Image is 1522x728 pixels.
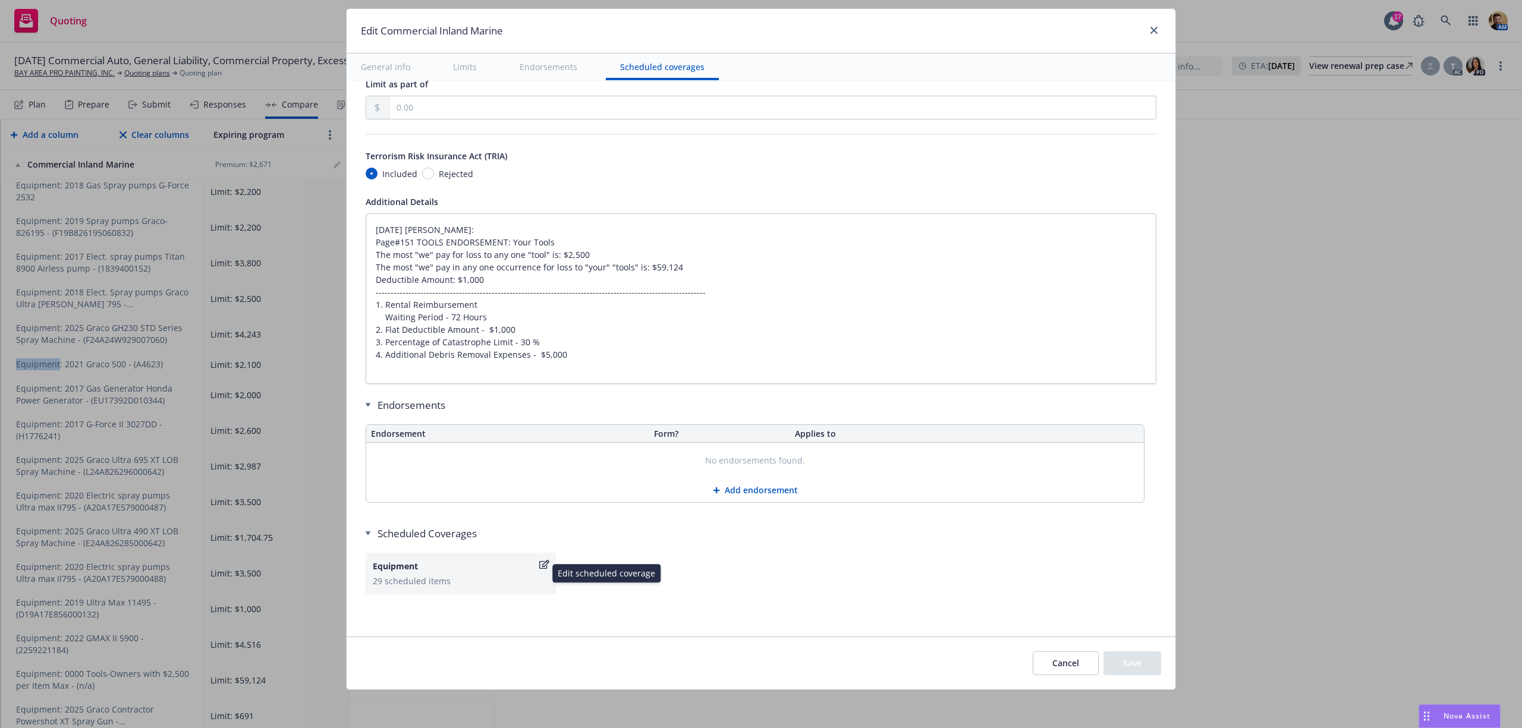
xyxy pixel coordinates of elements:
span: Terrorism Risk Insurance Act (TRIA) [366,150,507,162]
h1: Edit Commercial Inland Marine [361,23,503,39]
button: Equipment29 scheduled items [366,553,556,594]
button: Limits [439,53,491,80]
th: Form? [649,425,791,443]
a: close [1147,23,1161,37]
span: Additional Details [366,196,438,207]
input: Rejected [422,168,434,179]
button: Cancel [1033,651,1099,675]
span: Included [382,168,417,180]
div: Endorsements [366,398,1144,412]
button: Scheduled coverages [606,53,719,80]
div: Edit scheduled coverage [552,564,661,582]
button: Nova Assist [1419,704,1501,728]
input: Included [366,168,378,179]
input: 0.00 [389,96,1156,119]
span: No endorsements found. [705,455,805,467]
span: Nova Assist [1444,711,1490,721]
button: Add endorsement [366,478,1144,502]
span: Rejected [439,168,473,180]
th: Endorsement [366,425,649,443]
div: Scheduled Coverages [366,527,1156,541]
textarea: [DATE] [PERSON_NAME]: Page#151 TOOLS ENDORSEMENT: Your Tools The most "we" pay for loss to any on... [366,213,1156,384]
div: 29 scheduled items [373,575,549,587]
button: General info [347,53,424,80]
div: Equipment [373,560,537,572]
button: Endorsements [505,53,592,80]
th: Applies to [790,425,1144,443]
div: Drag to move [1419,705,1434,727]
span: Limit as part of [366,78,428,90]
